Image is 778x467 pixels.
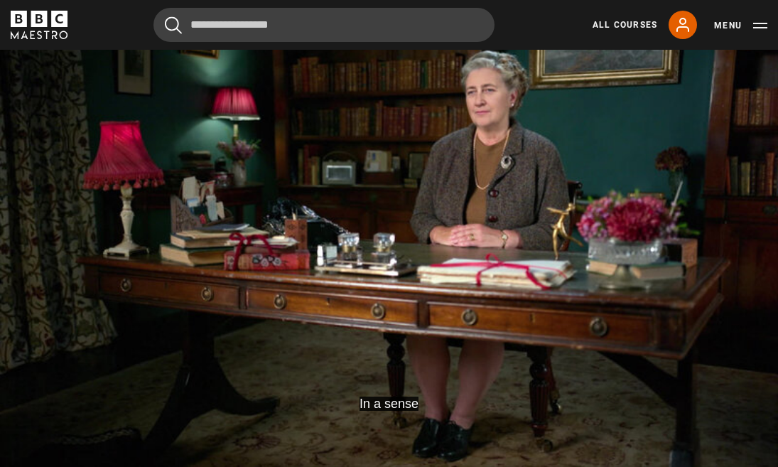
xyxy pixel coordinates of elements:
[714,18,767,33] button: Toggle navigation
[11,11,67,39] svg: BBC Maestro
[165,16,182,34] button: Submit the search query
[593,18,657,31] a: All Courses
[153,8,495,42] input: Search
